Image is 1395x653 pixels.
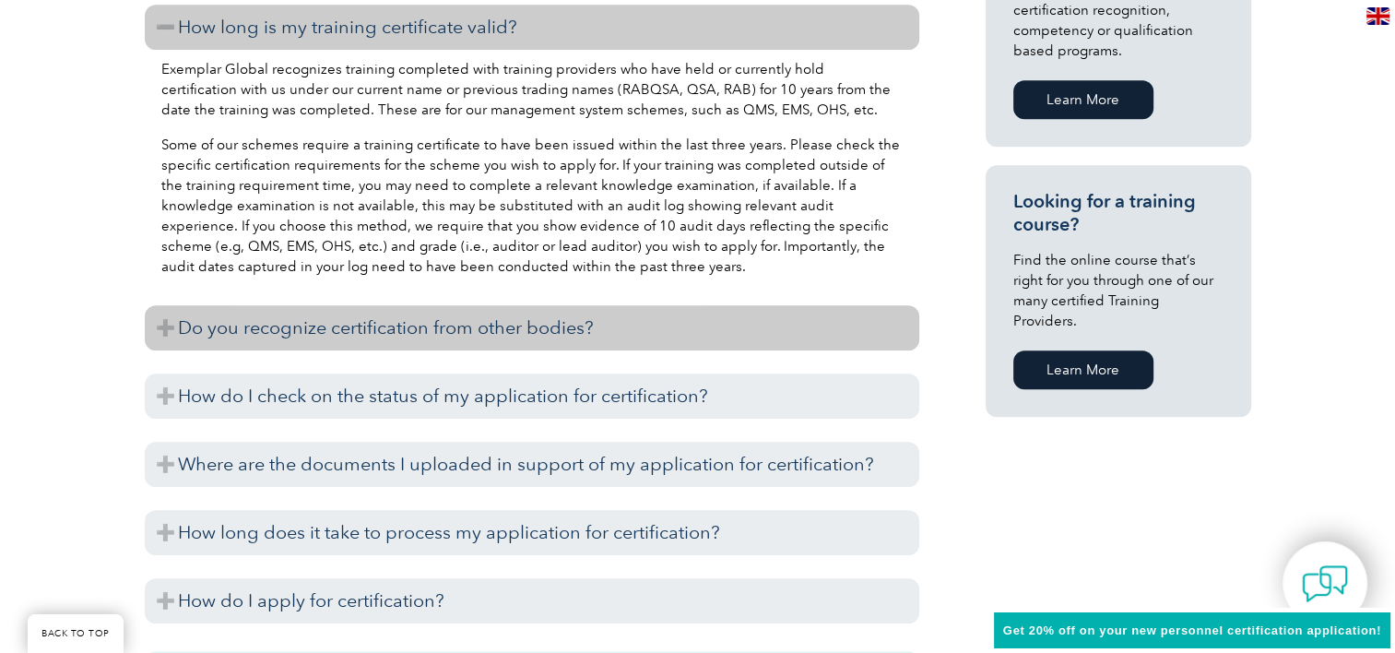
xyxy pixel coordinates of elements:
a: BACK TO TOP [28,614,124,653]
img: en [1366,7,1389,25]
p: Find the online course that’s right for you through one of our many certified Training Providers. [1013,250,1224,331]
p: Some of our schemes require a training certificate to have been issued within the last three year... [161,135,903,277]
span: Get 20% off on your new personnel certification application! [1003,623,1381,637]
a: Learn More [1013,80,1153,119]
img: contact-chat.png [1302,561,1348,607]
h3: How do I check on the status of my application for certification? [145,374,919,419]
p: Exemplar Global recognizes training completed with training providers who have held or currently ... [161,59,903,120]
h3: How do I apply for certification? [145,578,919,623]
h3: Do you recognize certification from other bodies? [145,305,919,350]
h3: How long is my training certificate valid? [145,5,919,50]
h3: Looking for a training course? [1013,190,1224,236]
a: Learn More [1013,350,1153,389]
h3: Where are the documents I uploaded in support of my application for certification? [145,442,919,487]
h3: How long does it take to process my application for certification? [145,510,919,555]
